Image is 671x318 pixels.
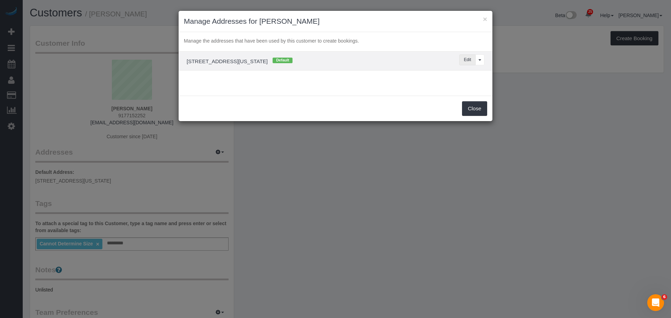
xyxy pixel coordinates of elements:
[184,37,487,44] p: Manage the addresses that have been used by this customer to create bookings.
[273,58,293,63] span: Default
[662,294,667,300] span: 6
[184,16,487,27] h3: Manage Addresses for [PERSON_NAME]
[181,58,413,65] h4: [STREET_ADDRESS][US_STATE]
[647,294,664,311] iframe: Intercom live chat
[459,54,476,65] button: Edit
[179,11,492,121] sui-modal: Manage Addresses for Shimon Mazor
[462,101,487,116] button: Close
[483,15,487,23] button: ×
